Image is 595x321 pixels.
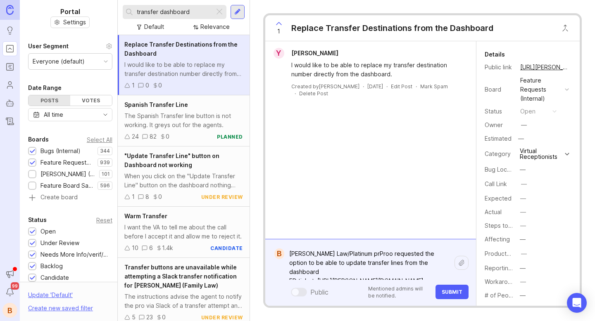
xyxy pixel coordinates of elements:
div: Category [485,149,514,158]
div: — [520,277,526,286]
div: Votes [70,95,112,106]
div: Create new saved filter [28,304,93,313]
div: Feature Requests (Internal) [40,158,93,167]
div: Feature Board Sandbox [DATE] [40,181,93,190]
button: Workaround [518,276,528,287]
img: Canny Home [6,5,14,14]
div: Boards [28,135,49,144]
button: ProductboardID [519,248,529,259]
span: Warm Transfer [124,212,167,220]
div: 1 [132,81,135,90]
div: Bugs (Internal) [40,146,81,156]
p: 939 [100,159,110,166]
div: · [295,90,296,97]
span: Spanish Transfer Line [124,101,188,108]
label: Affecting [485,236,510,243]
div: under review [201,194,243,201]
div: under review [201,314,243,321]
div: — [520,291,526,300]
a: [URL][PERSON_NAME] [518,62,571,73]
div: The instructions advise the agent to notify the pro via Slack of a transfer attempt and then tran... [124,292,243,310]
div: All time [44,110,63,119]
div: Open [40,227,56,236]
input: Search... [137,7,211,17]
div: — [520,208,526,217]
div: Feature Requests (Internal) [520,76,562,103]
button: Submit [436,285,469,299]
div: Update ' Default ' [28,290,73,304]
button: Announcements [2,267,17,281]
a: [DATE] [367,83,383,90]
div: Status [485,107,514,116]
div: Status [28,215,47,225]
label: Product [485,305,507,312]
div: — [516,133,526,144]
div: I would like to be able to replace my transfer destination number directly from the dashboard. [124,60,243,78]
a: Create board [28,194,112,202]
div: Delete Post [299,90,328,97]
div: Owner [485,120,514,130]
div: Details [485,50,505,59]
span: Transfer buttons are unavailable while attempting a Slack transfer notification for [PERSON_NAME]... [124,264,237,289]
p: 596 [100,182,110,189]
div: Edit Post [391,83,412,90]
div: Candidate [40,273,69,282]
p: 101 [102,171,110,177]
div: Date Range [28,83,62,93]
div: planned [217,133,243,140]
div: 1 [132,192,135,201]
div: I want the VA to tell me about the call before I accept it and allow me to reject it. [124,223,243,241]
label: Steps to Reproduce [485,222,541,229]
a: Ideas [2,23,17,38]
button: Mark Spam [420,83,448,90]
div: Relevance [200,22,230,31]
a: Replace Transfer Destinations from the DashboardI would like to be able to replace my transfer de... [118,35,250,95]
div: I would like to be able to replace my transfer destination number directly from the dashboard. [291,61,459,79]
div: Backlog [40,262,63,271]
div: — [521,249,527,258]
button: Notifications [2,285,17,300]
a: Users [2,78,17,92]
div: [PERSON_NAME] (Public) [40,170,95,179]
div: — [521,179,527,189]
label: # of People Affected [485,292,543,299]
div: Posts [29,95,70,106]
label: Bug Location [485,166,521,173]
div: — [520,235,526,244]
div: 8 [145,192,149,201]
div: B [274,248,285,259]
a: Changelog [2,114,17,129]
svg: toggle icon [99,111,112,118]
a: Warm TransferI want the VA to tell me about the call before I accept it and allow me to reject it... [118,207,250,258]
div: Needs More Info/verif/repro [40,250,108,259]
a: Y[PERSON_NAME] [269,48,345,59]
button: Call Link [519,179,529,189]
button: Expected [518,193,528,204]
a: Portal [2,41,17,56]
p: 344 [100,148,110,154]
span: Replace Transfer Destinations from the Dashboard [124,41,238,57]
p: Mentioned admins will be notified. [368,285,431,299]
div: — [521,120,527,130]
span: Settings [63,18,86,26]
div: 0 [158,81,162,90]
div: Under Review [40,238,79,248]
div: 1.4k [162,243,173,253]
span: Submit [442,289,462,295]
div: Everyone (default) [33,57,85,66]
button: B [2,303,17,318]
div: candidate [210,245,243,252]
div: · [416,83,417,90]
div: 0 [145,81,149,90]
button: Steps to Reproduce [518,220,528,231]
button: Settings [50,17,90,28]
div: Virtual Receptionists [520,148,563,160]
div: Select All [87,137,112,142]
div: 10 [132,243,138,253]
div: Reset [96,218,112,222]
div: 24 [132,132,139,141]
label: Expected [485,195,512,202]
div: Default [144,22,164,31]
